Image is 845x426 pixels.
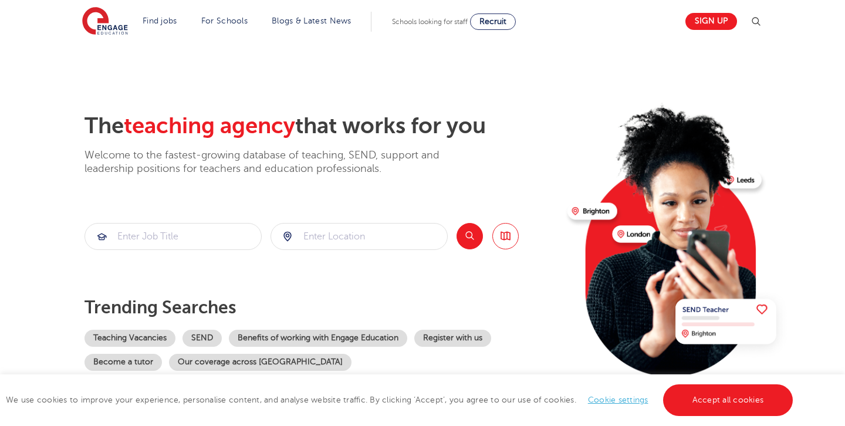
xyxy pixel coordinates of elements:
[6,395,796,404] span: We use cookies to improve your experience, personalise content, and analyse website traffic. By c...
[84,297,558,318] p: Trending searches
[182,330,222,347] a: SEND
[588,395,648,404] a: Cookie settings
[84,113,558,140] h2: The that works for you
[143,16,177,25] a: Find jobs
[84,354,162,371] a: Become a tutor
[479,17,506,26] span: Recruit
[84,223,262,250] div: Submit
[85,224,261,249] input: Submit
[124,113,295,138] span: teaching agency
[169,354,351,371] a: Our coverage across [GEOGRAPHIC_DATA]
[457,223,483,249] button: Search
[229,330,407,347] a: Benefits of working with Engage Education
[272,16,351,25] a: Blogs & Latest News
[392,18,468,26] span: Schools looking for staff
[470,13,516,30] a: Recruit
[84,148,472,176] p: Welcome to the fastest-growing database of teaching, SEND, support and leadership positions for t...
[82,7,128,36] img: Engage Education
[84,330,175,347] a: Teaching Vacancies
[271,224,447,249] input: Submit
[414,330,491,347] a: Register with us
[201,16,248,25] a: For Schools
[271,223,448,250] div: Submit
[663,384,793,416] a: Accept all cookies
[685,13,737,30] a: Sign up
